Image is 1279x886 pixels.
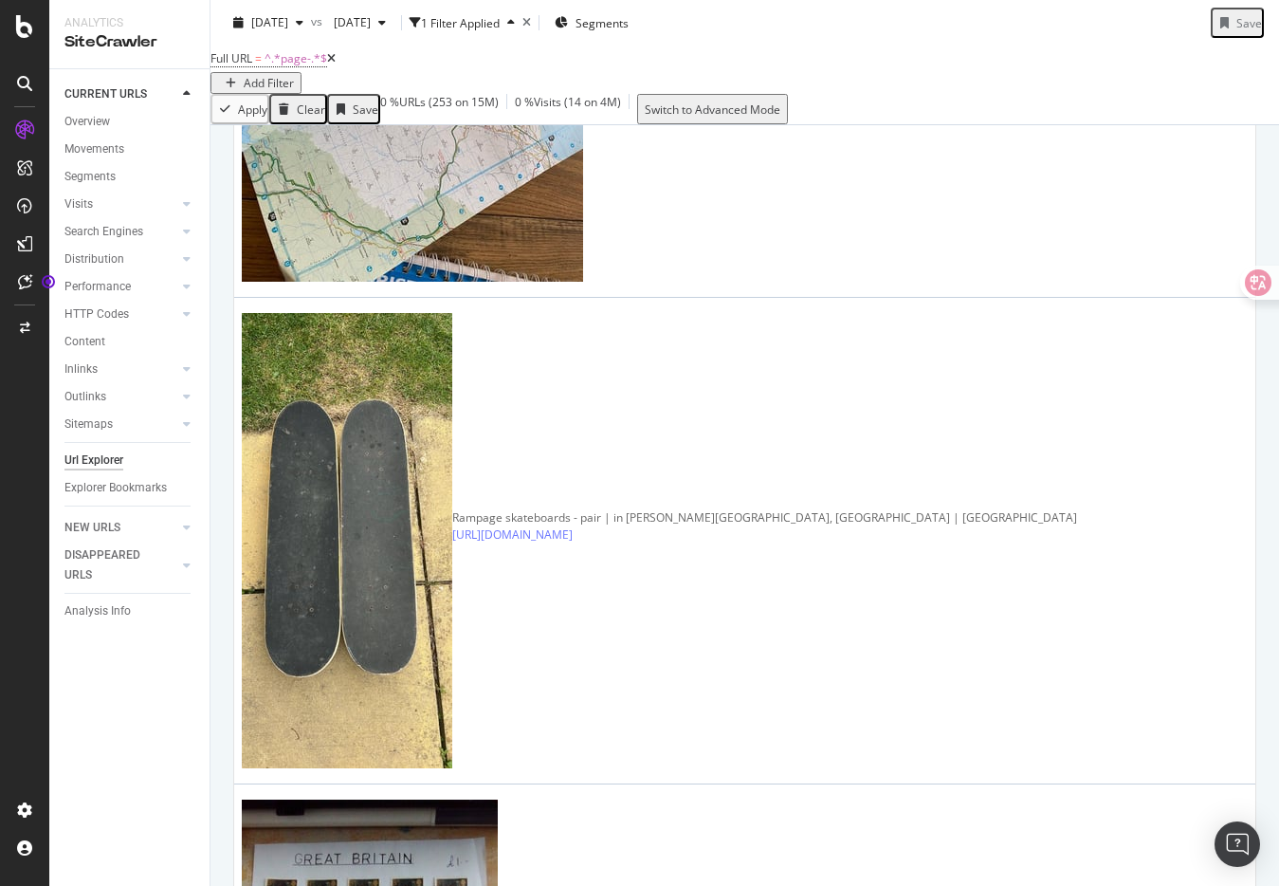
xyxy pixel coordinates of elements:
span: ^.*page-.*$ [265,50,327,66]
span: Full URL [210,50,252,66]
div: Distribution [64,249,124,269]
div: Sitemaps [64,415,113,434]
a: Inlinks [64,360,177,379]
div: Content [64,332,105,352]
a: CURRENT URLS [64,84,177,104]
a: Segments [64,167,196,187]
div: Apply [238,102,267,118]
a: Search Engines [64,222,177,242]
div: Switch to Advanced Mode [645,102,780,118]
div: Save [353,102,378,118]
div: 1 Filter Applied [421,14,500,30]
button: Segments [547,8,636,38]
button: Apply [210,94,269,124]
div: 0 % URLs ( 253 on 15M ) [380,94,499,124]
div: Explorer Bookmarks [64,478,167,498]
span: Segments [576,14,629,30]
a: Overview [64,112,196,132]
a: HTTP Codes [64,305,177,324]
a: DISAPPEARED URLS [64,545,177,585]
a: Outlinks [64,387,177,407]
div: Open Intercom Messenger [1215,821,1260,867]
button: Save [327,94,380,124]
a: Movements [64,139,196,159]
span: 2025 Aug. 4th [326,14,371,30]
button: Add Filter [210,72,301,94]
button: Save [1211,8,1264,38]
span: 2025 Sep. 8th [251,14,288,30]
button: Clear [269,94,327,124]
div: Segments [64,167,116,187]
div: Analytics [64,15,194,31]
div: Save [1236,14,1262,30]
div: Search Engines [64,222,143,242]
span: = [255,50,262,66]
a: [URL][DOMAIN_NAME] [452,526,573,543]
span: vs [311,12,326,28]
div: Inlinks [64,360,98,379]
div: Analysis Info [64,601,131,621]
a: Explorer Bookmarks [64,478,196,498]
div: Visits [64,194,93,214]
a: Url Explorer [64,451,196,471]
div: DISAPPEARED URLS [64,545,160,585]
div: HTTP Codes [64,305,129,324]
a: Performance [64,277,177,297]
div: Clear [297,102,325,118]
button: Switch to Advanced Mode [637,94,788,124]
a: Visits [64,194,177,214]
div: CURRENT URLS [64,84,147,104]
div: Movements [64,139,124,159]
a: Content [64,332,196,352]
a: NEW URLS [64,518,177,538]
a: Analysis Info [64,601,196,621]
div: Outlinks [64,387,106,407]
div: times [522,17,531,28]
div: Rampage skateboards - pair | in [PERSON_NAME][GEOGRAPHIC_DATA], [GEOGRAPHIC_DATA] | [GEOGRAPHIC_D... [452,509,1077,526]
button: 1 Filter Applied [410,8,522,38]
div: 0 % Visits ( 14 on 4M ) [515,94,621,124]
div: Tooltip anchor [40,273,57,290]
img: main image [242,313,452,768]
a: Sitemaps [64,415,177,434]
a: Distribution [64,249,177,269]
div: SiteCrawler [64,31,194,53]
div: Url Explorer [64,451,123,471]
button: [DATE] [326,8,393,38]
div: Overview [64,112,110,132]
div: Add Filter [244,75,294,91]
button: [DATE] [226,8,311,38]
div: Performance [64,277,131,297]
div: NEW URLS [64,518,120,538]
